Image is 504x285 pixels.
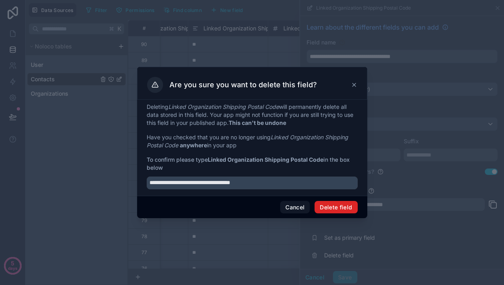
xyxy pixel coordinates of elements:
[169,80,317,90] h3: Are you sure you want to delete this field?
[147,103,358,127] p: Deleting will permanently delete all data stored in this field. Your app might not function if yo...
[208,156,323,163] strong: Linked Organization Shipping Postal Code
[168,103,279,110] em: Linked Organization Shipping Postal Code
[280,201,310,214] button: Cancel
[147,156,358,172] span: To confirm please type in the box below
[147,133,358,149] p: Have you checked that you are no longer using in your app
[229,119,286,126] strong: This can't be undone
[180,142,207,149] strong: anywhere
[315,201,357,214] button: Delete field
